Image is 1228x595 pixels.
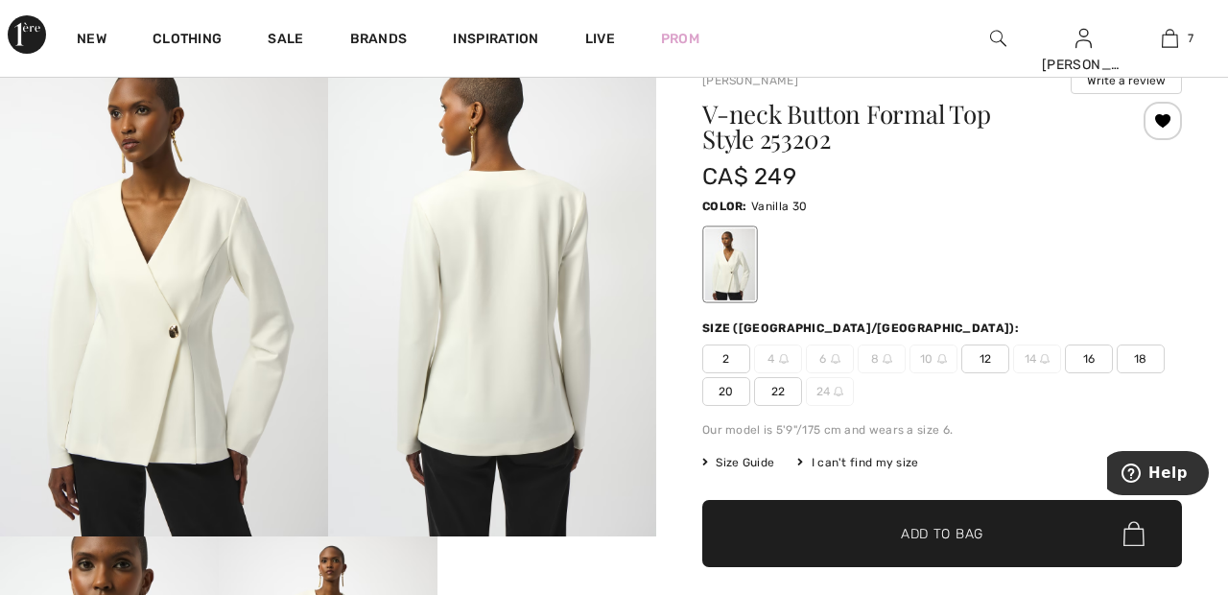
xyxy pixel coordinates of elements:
[702,74,798,87] a: [PERSON_NAME]
[1107,451,1209,499] iframe: Opens a widget where you can find more information
[661,29,699,49] a: Prom
[1042,55,1126,75] div: [PERSON_NAME]
[1075,27,1092,50] img: My Info
[1162,27,1178,50] img: My Bag
[754,377,802,406] span: 22
[858,345,906,373] span: 8
[702,320,1023,337] div: Size ([GEOGRAPHIC_DATA]/[GEOGRAPHIC_DATA]):
[751,200,807,213] span: Vanilla 30
[702,454,774,471] span: Size Guide
[901,524,983,544] span: Add to Bag
[831,354,840,364] img: ring-m.svg
[702,200,747,213] span: Color:
[268,31,303,51] a: Sale
[328,44,656,536] img: V-neck Button Formal Top Style 253202. 2
[702,500,1182,567] button: Add to Bag
[1123,521,1145,546] img: Bag.svg
[806,377,854,406] span: 24
[77,31,106,51] a: New
[702,377,750,406] span: 20
[754,345,802,373] span: 4
[961,345,1009,373] span: 12
[702,345,750,373] span: 2
[1188,30,1193,47] span: 7
[453,31,538,51] span: Inspiration
[153,31,222,51] a: Clothing
[806,345,854,373] span: 6
[797,454,918,471] div: I can't find my size
[702,163,796,190] span: CA$ 249
[1127,27,1212,50] a: 7
[585,29,615,49] a: Live
[883,354,892,364] img: ring-m.svg
[1075,29,1092,47] a: Sign In
[1013,345,1061,373] span: 14
[350,31,408,51] a: Brands
[705,228,755,300] div: Vanilla 30
[8,15,46,54] img: 1ère Avenue
[702,102,1102,152] h1: V-neck Button Formal Top Style 253202
[1065,345,1113,373] span: 16
[1117,345,1165,373] span: 18
[1071,67,1182,94] button: Write a review
[1040,354,1050,364] img: ring-m.svg
[937,354,947,364] img: ring-m.svg
[909,345,957,373] span: 10
[702,421,1182,439] div: Our model is 5'9"/175 cm and wears a size 6.
[834,387,843,396] img: ring-m.svg
[990,27,1006,50] img: search the website
[779,354,789,364] img: ring-m.svg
